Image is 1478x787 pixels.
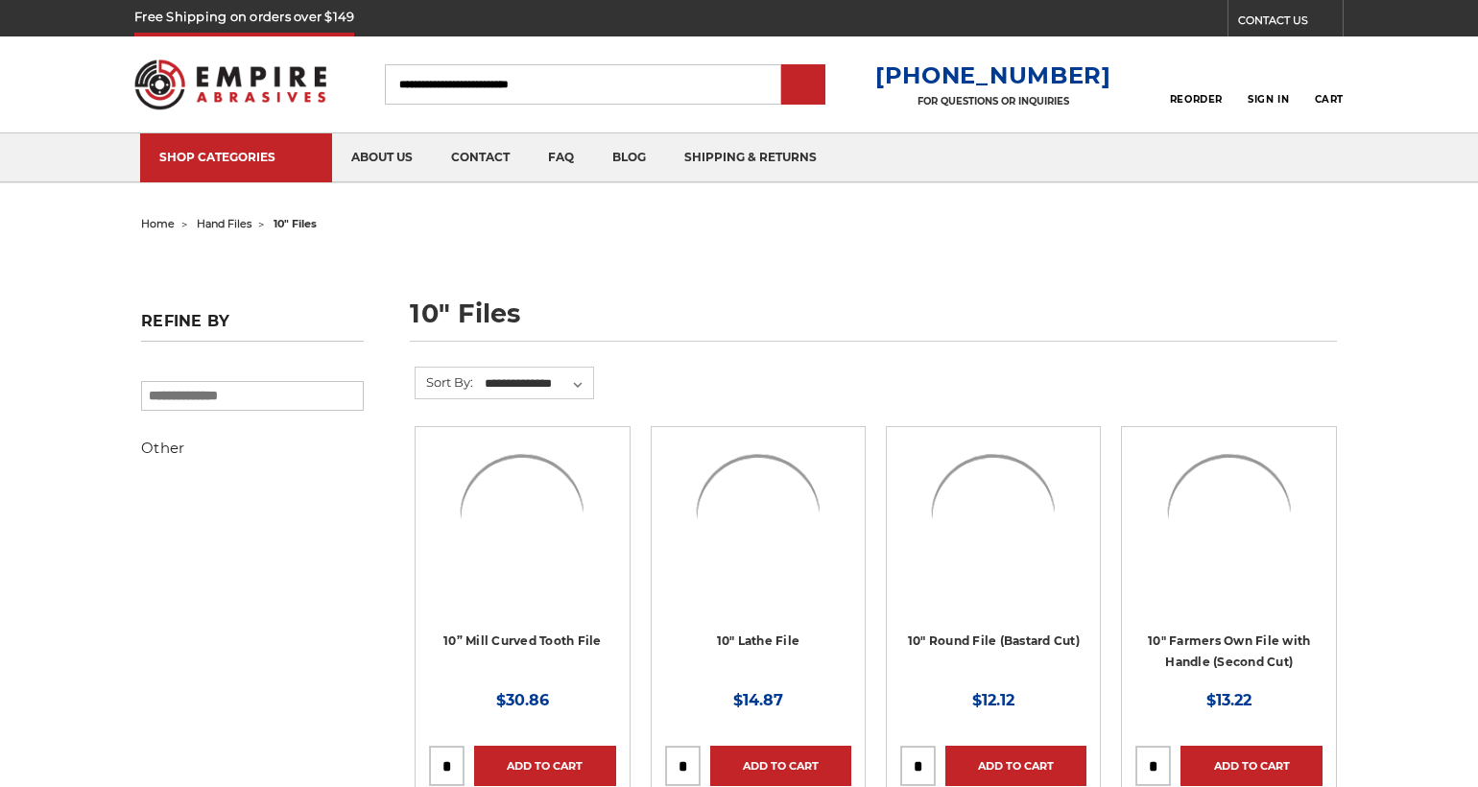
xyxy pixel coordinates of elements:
a: 10 Inch Lathe File, Single Cut [665,441,851,627]
span: $14.87 [733,691,783,709]
a: Add to Cart [1180,746,1322,786]
a: contact [432,133,529,182]
a: Add to Cart [945,746,1086,786]
a: blog [593,133,665,182]
a: 10 Inch Axe File with Handle [1135,441,1322,627]
a: Add to Cart [710,746,851,786]
a: 10" Farmers Own File with Handle (Second Cut) [1148,633,1310,670]
a: CONTACT US [1238,10,1343,36]
p: FOR QUESTIONS OR INQUIRIES [875,95,1111,107]
img: Empire Abrasives [134,47,326,122]
img: 10 Inch Lathe File, Single Cut [681,441,835,594]
h5: Refine by [141,312,364,342]
span: Sign In [1248,93,1289,106]
a: 10" Mill Curved Tooth File with Tang [429,441,615,627]
a: shipping & returns [665,133,836,182]
a: 10" Round File (Bastard Cut) [908,633,1080,648]
span: Reorder [1170,93,1223,106]
a: hand files [197,217,251,230]
a: Reorder [1170,63,1223,105]
a: SHOP CATEGORIES [140,133,332,182]
img: 10 Inch Round File Bastard Cut, Double Cut [917,441,1070,594]
span: $12.12 [972,691,1014,709]
a: 10 Inch Round File Bastard Cut, Double Cut [900,441,1086,627]
a: home [141,217,175,230]
h5: Other [141,437,364,460]
a: Add to Cart [474,746,615,786]
span: $30.86 [496,691,549,709]
span: Cart [1315,93,1344,106]
span: $13.22 [1206,691,1252,709]
a: Cart [1315,63,1344,106]
a: 10" Lathe File [717,633,800,648]
label: Sort By: [416,368,473,396]
h1: 10" files [410,300,1337,342]
img: 10" Mill Curved Tooth File with Tang [445,441,599,594]
a: 10” Mill Curved Tooth File [443,633,602,648]
input: Submit [784,66,822,105]
a: faq [529,133,593,182]
span: 10" files [274,217,317,230]
div: SHOP CATEGORIES [159,150,313,164]
a: about us [332,133,432,182]
img: 10 Inch Axe File with Handle [1153,441,1306,594]
select: Sort By: [482,370,593,398]
a: [PHONE_NUMBER] [875,61,1111,89]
